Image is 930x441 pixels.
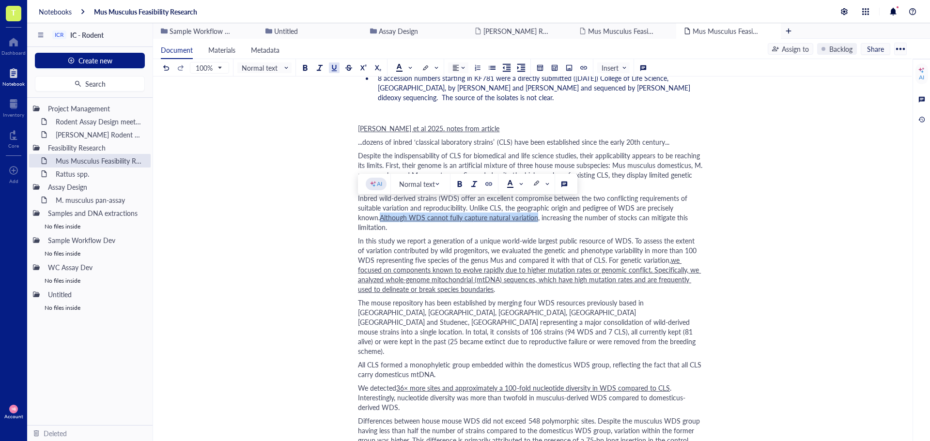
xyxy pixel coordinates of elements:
[29,220,151,233] div: No files inside
[35,53,145,68] button: Create new
[358,213,690,232] span: , increasing the number of stocks can mitigate this limitation.
[51,154,147,167] div: Mus Musculus Feasibility Research
[94,7,197,16] a: Mus Musculus Feasibility Research
[196,63,221,72] span: 100%
[44,206,147,220] div: Samples and DNA extractions
[377,180,382,188] div: AI
[8,127,19,149] a: Core
[358,236,698,265] span: In this study we report a generation of a unique world-wide largest public resource of WDS. To as...
[39,7,72,16] a: Notebooks
[251,45,279,55] span: Metadata
[29,247,151,260] div: No files inside
[358,137,669,147] span: ...dozens of inbred ‘classical laboratory strains’ (CLS) have been established since the early 20...
[242,63,289,72] span: Normal text
[8,143,19,149] div: Core
[70,30,104,40] span: IC - Rodent
[11,407,15,411] span: MB
[208,45,235,55] span: Materials
[782,44,809,54] div: Assign to
[11,6,16,18] span: T
[29,301,151,315] div: No files inside
[29,274,151,288] div: No files inside
[44,428,67,439] div: Deleted
[3,112,24,118] div: Inventory
[829,44,852,54] div: Backlog
[2,65,25,87] a: Notebook
[44,233,147,247] div: Sample Workflow Dev
[51,115,147,128] div: Rodent Assay Design meeting_[DATE]
[78,57,112,64] span: Create new
[358,123,499,133] span: [PERSON_NAME] et al 2025. notes from article
[85,80,106,88] span: Search
[867,45,884,53] span: Share
[9,178,18,184] div: Add
[44,288,147,301] div: Untitled
[2,81,25,87] div: Notebook
[44,102,147,115] div: Project Management
[358,255,701,294] span: we focused on components known to evolve rapidly due to higher mutation rates or genomic conflict...
[602,63,627,72] span: Insert
[358,383,685,412] span: . Interestingly, nucleotide diversity was more than twofold in musculus-derived WDS compared to d...
[44,141,147,154] div: Feasibility Research
[44,180,147,194] div: Assay Design
[494,284,495,294] span: .
[358,193,689,222] span: Inbred wild-derived strains (WDS) offer an excellent compromise between the two conflicting requi...
[1,34,26,56] a: Dashboard
[380,213,538,222] span: Although WDS cannot fully capture natural variation
[161,45,193,55] span: Document
[51,167,147,181] div: Rattus spp.
[35,76,145,91] button: Search
[3,96,24,118] a: Inventory
[399,180,444,188] span: Normal text
[358,360,703,379] span: All CLS formed a monophyletic group embedded within the domesticus WDS group, reflecting the fact...
[1,50,26,56] div: Dashboard
[51,128,147,141] div: [PERSON_NAME] Rodent Test Full Proposal
[358,298,697,356] span: The mouse repository has been established by merging four WDS resources previously based in [GEOG...
[358,383,396,393] span: We detected
[358,151,704,189] span: Despite the indispensability of CLS for biomedical and life science studies, their applicability ...
[44,260,147,274] div: WC Assay Dev
[55,31,64,38] div: ICR
[861,43,890,55] button: Share
[919,74,924,81] div: AI
[396,383,670,393] span: 36× more sites and approximately a 100-fold nucleotide diversity in WDS compared to CLS
[4,413,23,419] div: Account
[51,193,147,207] div: M. musculus pan-assay
[378,73,692,102] span: 8 accession numbers starting in KF781 were a directly submitted ([DATE]) College of Life Science,...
